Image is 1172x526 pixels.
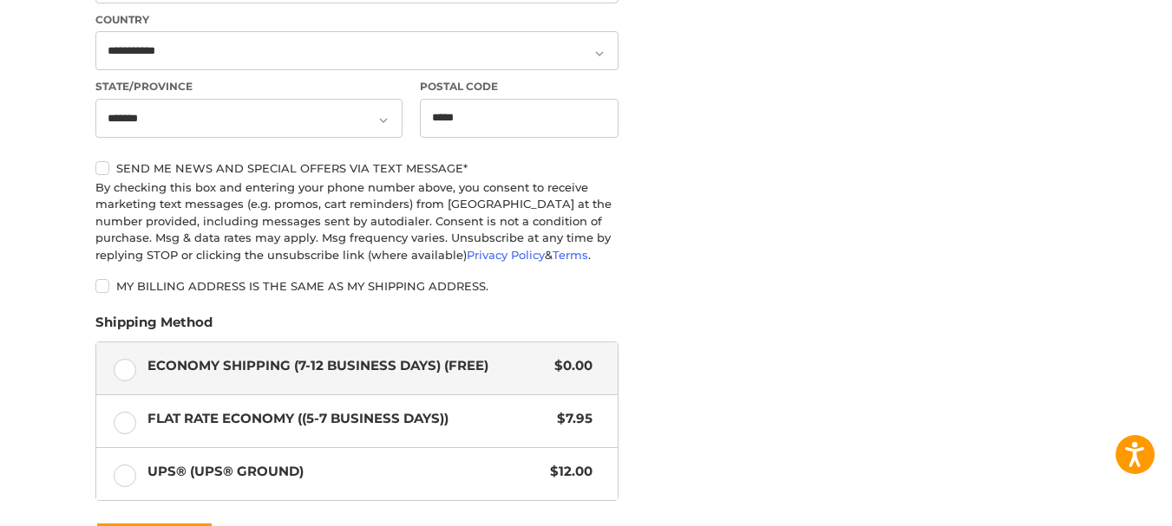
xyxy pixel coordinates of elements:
legend: Shipping Method [95,313,213,341]
a: Privacy Policy [467,248,545,262]
label: State/Province [95,79,403,94]
div: By checking this box and entering your phone number above, you consent to receive marketing text ... [95,179,619,264]
span: $7.95 [548,409,593,429]
span: Economy Shipping (7-12 Business Days) (Free) [147,356,547,376]
span: UPS® (UPS® Ground) [147,462,542,482]
a: Terms [553,248,588,262]
span: $0.00 [546,356,593,376]
span: Flat Rate Economy ((5-7 Business Days)) [147,409,549,429]
span: $12.00 [541,462,593,482]
label: Send me news and special offers via text message* [95,161,619,175]
label: Country [95,12,619,28]
label: Postal Code [420,79,619,94]
label: My billing address is the same as my shipping address. [95,279,619,293]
